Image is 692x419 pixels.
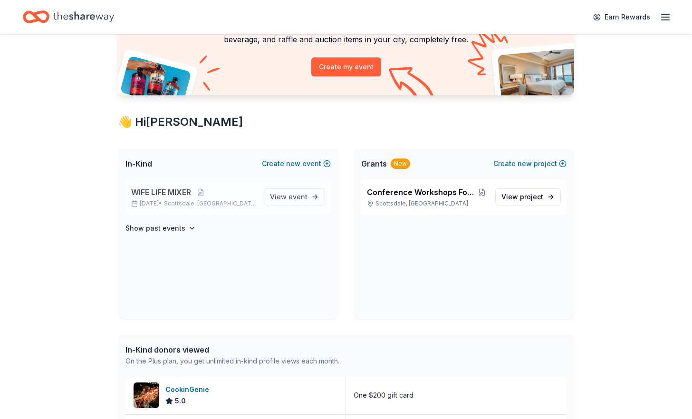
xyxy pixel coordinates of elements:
[501,191,543,203] span: View
[264,188,325,205] a: View event
[175,395,186,407] span: 5.0
[391,158,410,169] div: New
[125,223,196,234] button: Show past events
[495,188,561,205] a: View project
[131,200,256,207] p: [DATE] •
[165,384,213,395] div: CookinGenie
[311,57,381,76] button: Create my event
[125,355,339,367] div: On the Plus plan, you get unlimited in-kind profile views each month.
[367,186,476,198] span: Conference Workshops For Wives and Women
[131,186,191,198] span: WIFE LIFE MIXER
[164,200,256,207] span: Scottsdale, [GEOGRAPHIC_DATA]
[125,223,185,234] h4: Show past events
[288,193,308,201] span: event
[262,158,331,169] button: Createnewevent
[587,9,656,26] a: Earn Rewards
[361,158,387,169] span: Grants
[125,344,339,355] div: In-Kind donors viewed
[286,158,300,169] span: new
[520,193,543,201] span: project
[354,390,413,401] div: One $200 gift card
[270,191,308,203] span: View
[125,158,152,169] span: In-Kind
[23,6,114,28] a: Home
[118,114,574,130] div: 👋 Hi [PERSON_NAME]
[493,158,567,169] button: Createnewproject
[518,158,532,169] span: new
[389,67,436,102] img: Curvy arrow
[134,382,159,408] img: Image for CookinGenie
[367,200,488,207] p: Scottsdale, [GEOGRAPHIC_DATA]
